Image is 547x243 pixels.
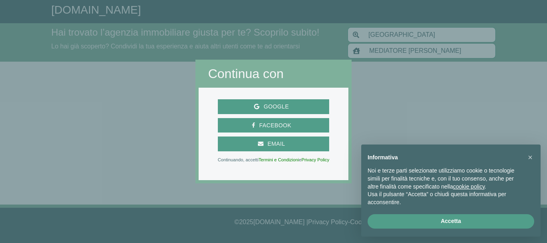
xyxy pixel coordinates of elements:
span: × [528,153,533,162]
a: Privacy Policy [302,157,330,162]
button: Google [218,99,330,114]
a: cookie policy - il link si apre in una nuova scheda [453,183,485,190]
button: Chiudi questa informativa [524,151,537,164]
button: Facebook [218,118,330,133]
h2: Informativa [368,154,521,161]
p: Usa il pulsante “Accetta” o chiudi questa informativa per acconsentire. [368,191,521,206]
button: Accetta [368,214,534,229]
a: Termini e Condizioni [259,157,299,162]
span: Facebook [255,120,295,131]
p: Noi e terze parti selezionate utilizziamo cookie o tecnologie simili per finalità tecniche e, con... [368,167,521,191]
p: Continuando, accetti e [218,158,330,162]
span: Email [263,139,289,149]
button: Email [218,137,330,151]
h2: Continua con [208,66,339,81]
span: Google [259,102,293,112]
